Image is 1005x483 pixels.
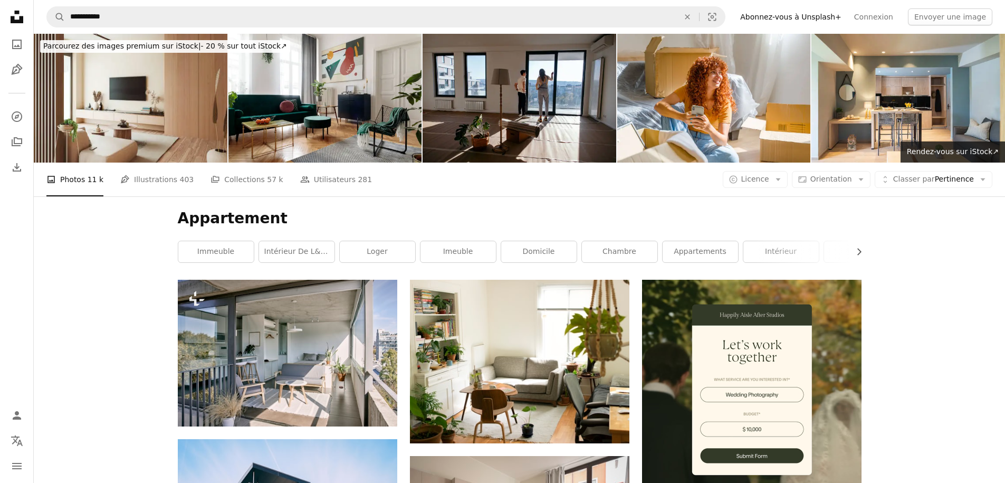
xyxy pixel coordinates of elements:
img: Luxe et intérieur de la maison modern avec mobilier design, fauteuil, tables, pouf et accessroies... [228,34,422,163]
a: domicile [501,241,577,262]
a: Appartements [663,241,738,262]
a: un balcon avec une table, des chaises et un canapé [178,348,397,358]
span: Parcourez des images premium sur iStock | [43,42,201,50]
a: Collections 57 k [210,163,283,196]
img: Premier aperçu de leur nouvelle vision [423,34,616,163]
span: Rendez-vous sur iStock ↗ [907,147,999,156]
img: Intérieur gris et bois moderne du petit studio. Vue avant de la cuisine de witn de chambre plate ... [811,34,1005,163]
button: Langue [6,430,27,451]
a: chambre [582,241,657,262]
a: loger [340,241,415,262]
button: Licence [723,171,788,188]
a: intérieur de l&#39;appartement [259,241,334,262]
button: Effacer [676,7,699,27]
span: 57 k [267,174,283,185]
span: Licence [741,175,769,183]
a: Collections [6,131,27,153]
a: villa [824,241,899,262]
button: Rechercher sur Unsplash [47,7,65,27]
span: Orientation [810,175,852,183]
a: Rendez-vous sur iStock↗ [901,141,1005,163]
div: - 20 % sur tout iStock ↗ [40,40,290,53]
img: Appartement dans le style Japandi design [34,34,227,163]
a: Illustrations 403 [120,163,194,196]
span: Classer par [893,175,935,183]
a: Historique de téléchargement [6,157,27,178]
a: Explorer [6,106,27,127]
button: Classer parPertinence [875,171,992,188]
span: 281 [358,174,372,185]
h1: Appartement [178,209,862,228]
button: faire défiler la liste vers la droite [849,241,862,262]
a: intérieur [743,241,819,262]
a: Photos [6,34,27,55]
button: Menu [6,456,27,477]
a: Connexion / S’inscrire [6,405,27,426]
a: Utilisateurs 281 [300,163,372,196]
a: immeuble [178,241,254,262]
a: causeuse en tissu gris près de la table en bois marron [410,357,629,366]
span: 403 [180,174,194,185]
button: Envoyer une image [908,8,992,25]
img: Femme utilisant un smartphone et se relaxant le jour du déménagement [617,34,811,163]
form: Rechercher des visuels sur tout le site [46,6,725,27]
a: Parcourez des images premium sur iStock|- 20 % sur tout iStock↗ [34,34,296,59]
a: Illustrations [6,59,27,80]
span: Pertinence [893,174,974,185]
a: imeuble [420,241,496,262]
img: causeuse en tissu gris près de la table en bois marron [410,280,629,443]
a: Connexion [848,8,899,25]
img: un balcon avec une table, des chaises et un canapé [178,280,397,427]
button: Recherche de visuels [700,7,725,27]
button: Orientation [792,171,870,188]
a: Abonnez-vous à Unsplash+ [734,8,848,25]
